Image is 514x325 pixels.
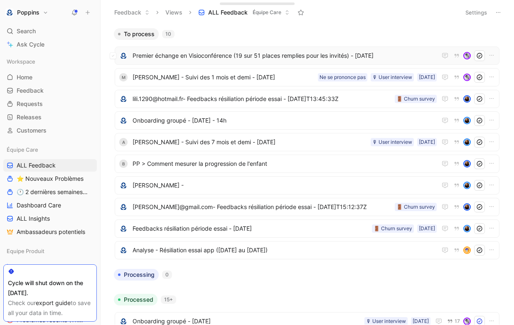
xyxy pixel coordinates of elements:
img: logo [119,95,128,103]
span: 17 [455,319,460,324]
div: Workspace [3,55,97,68]
span: ALL Feedback [17,161,56,170]
img: avatar [464,139,470,145]
a: 🕐 2 dernières semaines - Occurences [3,186,97,198]
div: Equipe Produit [3,245,97,257]
a: Home [3,71,97,84]
span: 🕐 2 dernières semaines - Occurences [17,188,88,196]
span: Equipe Produit [7,247,44,255]
img: logo [119,181,128,190]
span: ALL Feedback [208,8,248,17]
div: [DATE] [419,73,435,81]
span: Dashboard produit [17,263,68,271]
img: avatar [464,53,470,59]
img: logo [119,203,128,211]
span: Ask Cycle [17,39,44,49]
div: Cycle will shut down on the [DATE]. [8,278,92,298]
img: avatar [464,204,470,210]
span: Premier échange en Visioconférence (19 sur 51 places remplies pour les invités) - [DATE] [133,51,437,61]
button: PoppinsPoppins [3,7,50,18]
button: Settings [462,7,491,18]
span: [PERSON_NAME] - Suivi des 7 mois et demi - [DATE] [133,137,367,147]
div: 10 [162,30,175,38]
button: Feedback [111,6,153,19]
div: Check our to save all your data in time. [8,298,92,318]
a: Ambassadeurs potentiels [3,226,97,238]
img: avatar [464,247,470,253]
div: 🎙 User interview [372,138,412,146]
span: Ambassadeurs potentiels [17,228,85,236]
span: Processed [124,295,153,304]
a: BPP > Comment mesurer la progression de l'enfantavatar [115,155,499,173]
div: Équipe Care [3,143,97,156]
button: Views [162,6,186,19]
span: Customers [17,126,47,135]
a: ALL Insights [3,212,97,225]
span: Analyse - Résiliation essai app ([DATE] au [DATE]) [133,245,433,255]
div: 🚪 Churn survey [374,224,412,233]
a: logoFeedbacks résiliation période essai - [DATE][DATE]🚪 Churn surveyavatar [115,219,499,238]
img: avatar [464,318,470,324]
a: ALL Feedback [3,159,97,172]
a: Dashboard produit [3,261,97,273]
div: [DATE] [419,224,435,233]
span: PP > Comment mesurer la progression de l'enfant [133,159,437,169]
a: M[PERSON_NAME] - Suivi des 1 mois et demi - [DATE][DATE]🎙 User interviewNe se prononce pasavatar [115,68,499,86]
button: To process [114,28,159,40]
a: logoOnboarding groupé - [DATE] - 14havatar [115,111,499,130]
span: Workspace [7,57,35,66]
div: 🎙 User interview [372,73,412,81]
a: Requests [3,98,97,110]
div: 15+ [161,295,176,304]
div: Équipe CareALL Feedback⭐ Nouveaux Problèmes🕐 2 dernières semaines - OccurencesDashboard CareALL I... [3,143,97,238]
div: 🚪 Churn survey [396,203,435,211]
a: Releases [3,111,97,123]
div: 0 [162,271,172,279]
a: A[PERSON_NAME] - Suivi des 7 mois et demi - [DATE][DATE]🎙 User interviewavatar [115,133,499,151]
div: [DATE] [419,138,435,146]
div: Ne se prononce pas [320,73,366,81]
span: Équipe Care [7,145,38,154]
img: avatar [464,96,470,102]
a: Customers [3,124,97,137]
a: logo[PERSON_NAME]@gmail.com- Feedbacks résiliation période essai - [DATE]T15:12:37Z🚪 Churn survey... [115,198,499,216]
span: Home [17,73,32,81]
span: Releases [17,113,42,121]
img: avatar [464,161,470,167]
span: ⭐ Nouveaux Problèmes [17,175,84,183]
img: logo [119,246,128,254]
img: avatar [464,226,470,231]
a: logolili.1290@hotmail.fr- Feedbacks résiliation période essai - [DATE]T13:45:33Z🚪 Churn surveyavatar [115,90,499,108]
div: Processing0 [111,269,504,287]
span: Search [17,26,36,36]
div: A [119,138,128,146]
a: export guide [36,299,71,306]
button: Processed [114,294,157,305]
div: B [119,160,128,168]
span: Feedbacks résiliation période essai - [DATE] [133,224,369,234]
img: avatar [464,74,470,80]
span: Onboarding groupé - [DATE] - 14h [133,116,437,126]
a: ⭐ Nouveaux Problèmes [3,172,97,185]
a: logoAnalyse - Résiliation essai app ([DATE] au [DATE])avatar [115,241,499,259]
img: avatar [464,182,470,188]
div: 🚪 Churn survey [396,95,435,103]
span: Équipe Care [253,8,281,17]
span: Processing [124,271,155,279]
img: logo [119,116,128,125]
h1: Poppins [17,9,39,16]
span: Dashboard Care [17,201,61,209]
span: Feedback [17,86,44,95]
a: logoPremier échange en Visioconférence (19 sur 51 places remplies pour les invités) - [DATE]avatar [115,47,499,65]
img: Poppins [5,8,14,17]
button: Processing [114,269,159,281]
a: Dashboard Care [3,199,97,212]
img: logo [119,52,128,60]
div: To process10 [111,28,504,262]
div: Search [3,25,97,37]
a: Feedback [3,84,97,97]
span: Requests [17,100,43,108]
span: [PERSON_NAME]@gmail.com- Feedbacks résiliation période essai - [DATE]T15:12:37Z [133,202,391,212]
img: logo [119,224,128,233]
span: [PERSON_NAME] - Suivi des 1 mois et demi - [DATE] [133,72,315,82]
